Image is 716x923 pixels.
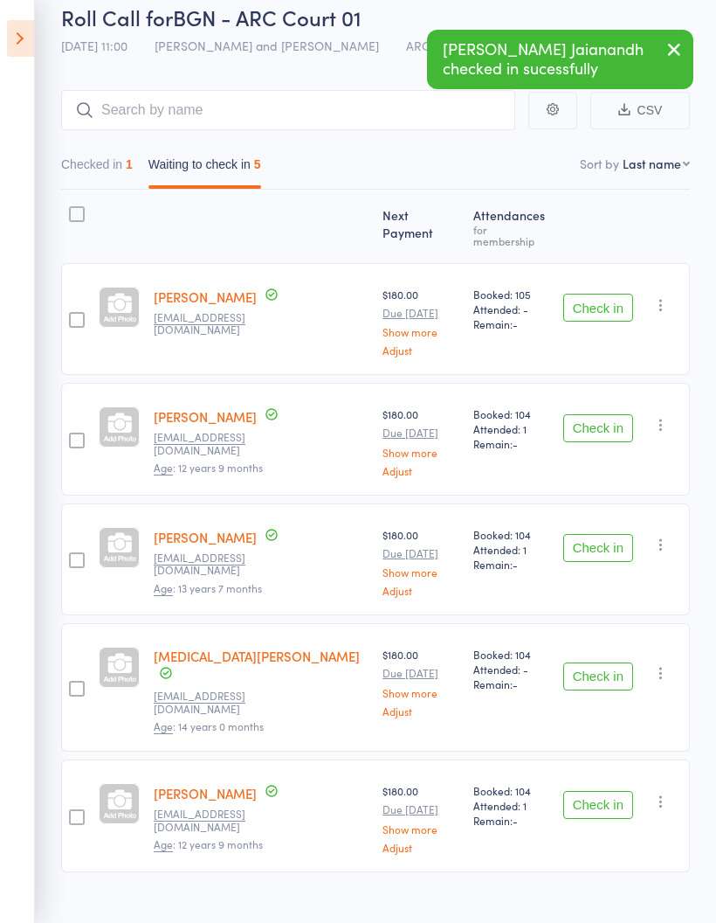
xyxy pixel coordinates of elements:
[382,427,458,439] small: Due [DATE]
[473,527,549,542] span: Booked: 104
[473,647,549,662] span: Booked: 104
[382,527,458,596] div: $180.00
[473,316,549,331] span: Remain:
[563,534,633,562] button: Check in
[563,663,633,691] button: Check in
[563,791,633,819] button: Check in
[154,528,257,546] a: [PERSON_NAME]
[563,414,633,442] button: Check in
[61,3,173,31] span: Roll Call for
[513,813,518,828] span: -
[473,436,549,451] span: Remain:
[154,407,257,426] a: [PERSON_NAME]
[580,155,619,172] label: Sort by
[382,705,458,717] a: Adjust
[154,552,267,577] small: mvishnureddy@gmail.com
[382,783,458,852] div: $180.00
[173,3,361,31] span: BGN - ARC Court 01
[563,294,633,322] button: Check in
[61,149,133,189] button: Checked in1
[382,326,458,337] a: Show more
[61,90,515,130] input: Search by name
[513,316,518,331] span: -
[154,288,257,306] a: [PERSON_NAME]
[473,662,549,677] span: Attended: -
[513,436,518,451] span: -
[382,287,458,356] div: $180.00
[382,566,458,578] a: Show more
[382,547,458,559] small: Due [DATE]
[154,311,267,337] small: akkalaishan@gmail.com
[126,157,133,171] div: 1
[61,37,127,54] span: [DATE] 11:00
[154,580,262,596] span: : 13 years 7 months
[382,687,458,698] a: Show more
[382,465,458,476] a: Adjust
[382,585,458,596] a: Adjust
[382,803,458,815] small: Due [DATE]
[382,647,458,716] div: $180.00
[473,798,549,813] span: Attended: 1
[382,344,458,356] a: Adjust
[375,198,465,255] div: Next Payment
[154,690,267,715] small: dpakalapati@yahoo.com
[513,557,518,572] span: -
[427,30,693,89] div: [PERSON_NAME] Jaianandh checked in sucessfully
[154,460,263,475] span: : 12 years 9 months
[154,718,264,734] span: : 14 years 0 months
[382,823,458,835] a: Show more
[513,677,518,691] span: -
[382,447,458,458] a: Show more
[473,421,549,436] span: Attended: 1
[473,542,549,557] span: Attended: 1
[254,157,261,171] div: 5
[382,307,458,319] small: Due [DATE]
[154,647,360,665] a: [MEDICAL_DATA][PERSON_NAME]
[473,783,549,798] span: Booked: 104
[154,836,263,852] span: : 12 years 9 months
[473,224,549,246] div: for membership
[473,302,549,316] span: Attended: -
[406,37,543,54] span: ARC Badminton Court 01
[473,813,549,828] span: Remain:
[154,784,257,802] a: [PERSON_NAME]
[473,406,549,421] span: Booked: 104
[382,406,458,475] div: $180.00
[155,37,379,54] span: [PERSON_NAME] and [PERSON_NAME]
[590,92,690,129] button: CSV
[466,198,556,255] div: Atten­dances
[148,149,261,189] button: Waiting to check in5
[473,677,549,691] span: Remain:
[382,842,458,853] a: Adjust
[473,287,549,302] span: Booked: 105
[154,431,267,456] small: srinivas.bihana@gmail.com
[473,557,549,572] span: Remain:
[382,667,458,679] small: Due [DATE]
[623,155,681,172] div: Last name
[154,808,267,833] small: Nehasood49@gmail.com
